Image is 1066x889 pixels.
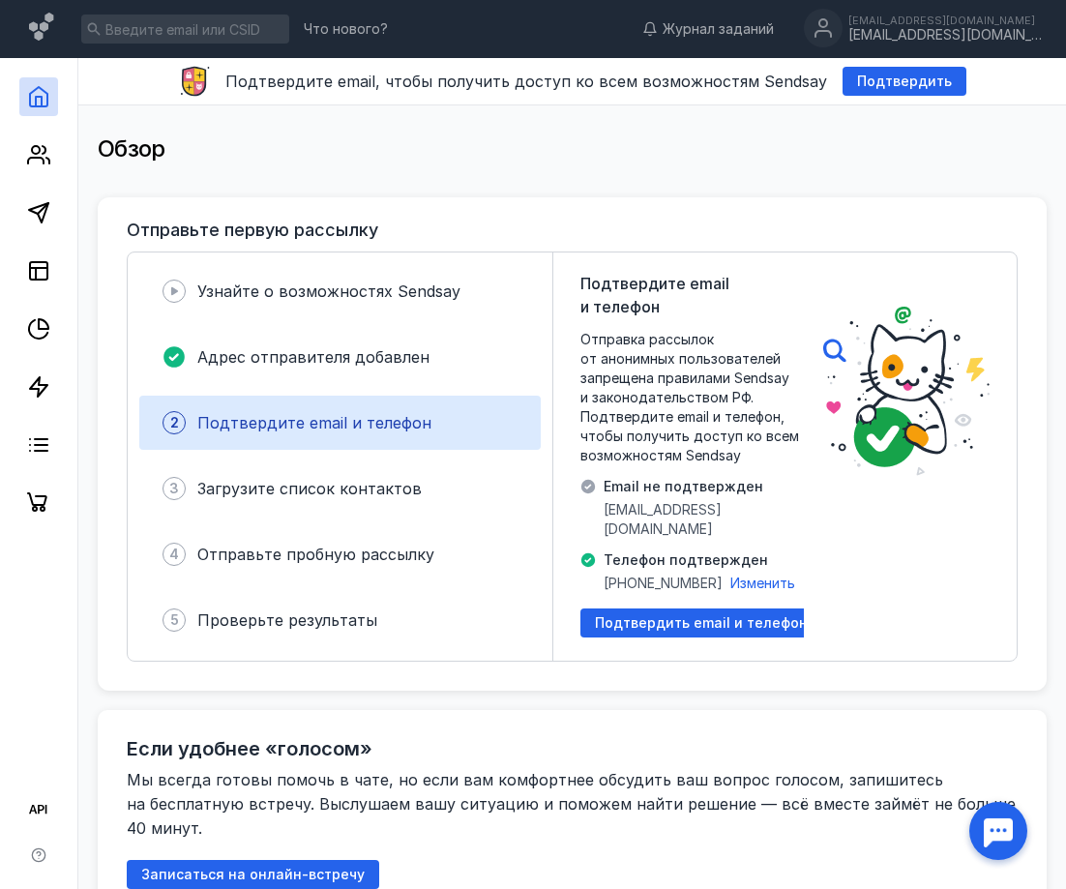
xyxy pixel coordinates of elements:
button: Изменить [730,574,795,593]
span: Узнайте о возможностях Sendsay [197,282,460,301]
div: [EMAIL_ADDRESS][DOMAIN_NAME] [848,27,1042,44]
button: Подтвердить [843,67,966,96]
span: 2 [170,413,179,432]
span: Подтвердите email и телефон [197,413,431,432]
h2: Если удобнее «голосом» [127,737,372,760]
span: Подтвердить email и телефон [595,615,808,632]
span: 4 [169,545,179,564]
button: Подтвердить email и телефон [580,608,822,637]
span: Мы всегда готовы помочь в чате, но если вам комфортнее обсудить ваш вопрос голосом, запишитесь на... [127,770,1021,838]
span: Адрес отправителя добавлен [197,347,429,367]
span: Email не подтвержден [604,477,804,496]
span: Подтвердите email, чтобы получить доступ ко всем возможностям Sendsay [225,72,827,91]
span: Подтвердите email и телефон [580,272,804,318]
a: Что нового? [294,22,398,36]
span: Изменить [730,575,795,591]
span: Проверьте результаты [197,610,377,630]
h3: Отправьте первую рассылку [127,221,378,240]
div: [EMAIL_ADDRESS][DOMAIN_NAME] [848,15,1042,26]
button: Записаться на онлайн-встречу [127,860,379,889]
span: Загрузите список контактов [197,479,422,498]
input: Введите email или CSID [81,15,289,44]
span: Телефон подтвержден [604,550,795,570]
span: Что нового? [304,22,388,36]
span: 3 [169,479,179,498]
span: Отправка рассылок от анонимных пользователей запрещена правилами Sendsay и законодательством РФ. ... [580,330,804,465]
span: Подтвердить [857,74,952,90]
span: 5 [170,610,179,630]
span: Отправьте пробную рассылку [197,545,434,564]
span: Обзор [98,134,165,163]
span: [EMAIL_ADDRESS][DOMAIN_NAME] [604,500,804,539]
a: Записаться на онлайн-встречу [127,866,379,882]
span: Записаться на онлайн-встречу [141,867,365,883]
img: poster [823,307,990,476]
a: Журнал заданий [633,19,784,39]
span: Журнал заданий [663,19,774,39]
span: [PHONE_NUMBER] [604,574,723,593]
